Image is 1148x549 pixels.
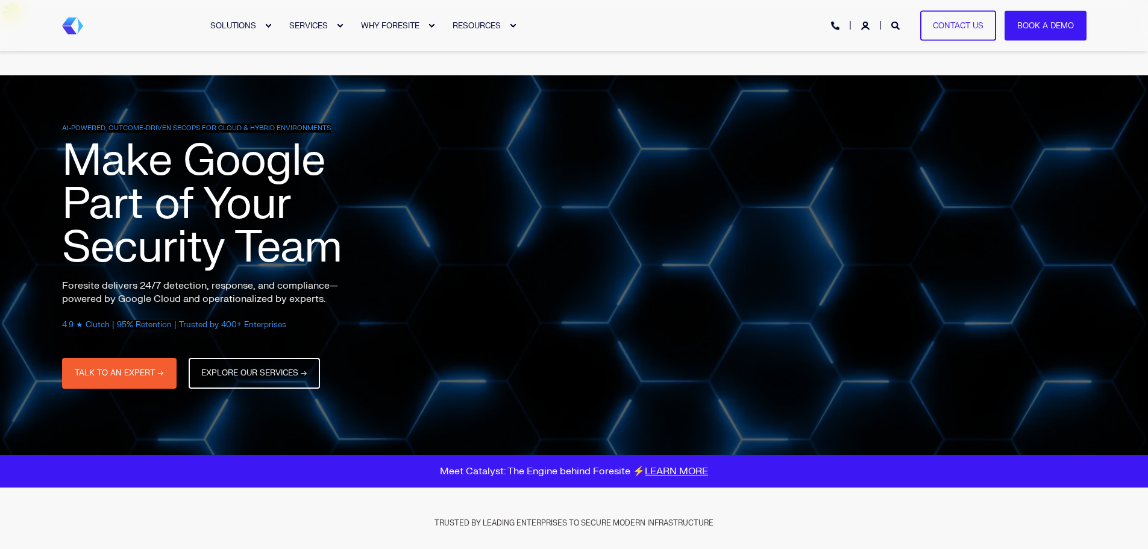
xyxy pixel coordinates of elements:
[891,20,902,30] a: Open Search
[1005,10,1087,41] a: Book a Demo
[62,320,286,330] span: 4.9 ★ Clutch | 95% Retention | Trusted by 400+ Enterprises
[509,22,516,30] div: Expand RESOURCES
[62,124,331,133] span: AI-POWERED, OUTCOME-DRIVEN SECOPS FOR CLOUD & HYBRID ENVIRONMENTS
[428,22,435,30] div: Expand WHY FORESITE
[62,17,83,34] a: Back to Home
[265,22,272,30] div: Expand SOLUTIONS
[440,465,708,477] span: Meet Catalyst: The Engine behind Foresite ⚡️
[361,20,419,30] span: WHY FORESITE
[62,358,177,389] a: TALK TO AN EXPERT →
[861,20,872,30] a: Login
[62,17,83,34] img: Foresite brand mark, a hexagon shape of blues with a directional arrow to the right hand side
[453,20,501,30] span: RESOURCES
[189,358,320,389] a: EXPLORE OUR SERVICES →
[62,133,342,275] span: Make Google Part of Your Security Team
[920,10,996,41] a: Contact Us
[336,22,343,30] div: Expand SERVICES
[434,518,714,528] span: TRUSTED BY LEADING ENTERPRISES TO SECURE MODERN INFRASTRUCTURE
[645,465,708,477] a: LEARN MORE
[210,20,256,30] span: SOLUTIONS
[62,279,363,306] p: Foresite delivers 24/7 detection, response, and compliance—powered by Google Cloud and operationa...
